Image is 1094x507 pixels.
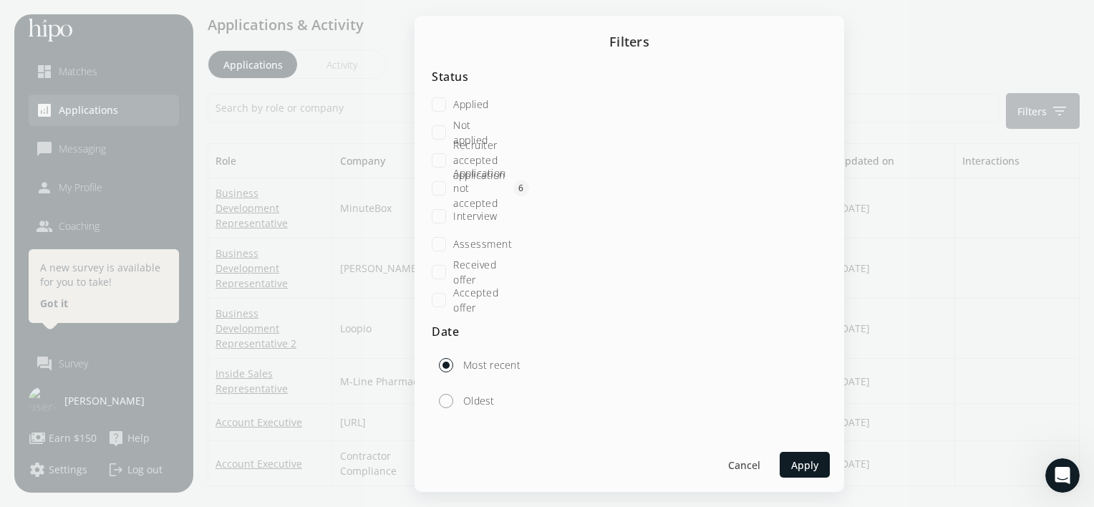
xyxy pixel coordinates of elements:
[251,6,277,32] div: Close
[23,106,223,134] div: Hi there 😀 ​
[224,6,251,33] button: Home
[12,367,274,392] textarea: Message…
[728,457,760,472] span: Cancel
[68,397,79,409] button: Gif picker
[791,457,818,472] span: Apply
[453,165,506,211] label: Application not accepted
[513,180,529,196] div: 6
[453,257,496,287] label: Received offer
[453,208,498,223] label: Interview
[41,8,64,31] img: Profile image for Adam
[721,452,767,478] button: Cancel
[453,117,488,148] label: Not applied
[460,394,495,408] label: Oldest
[453,236,512,251] label: Assessment
[23,141,223,211] div: Welcome to Hipo! We are a hiring marketplace matching high-potential talent to high-growth compan...
[453,137,505,183] label: Recruiter accepted application
[9,6,37,33] button: go back
[11,97,275,251] div: Adam says…
[415,16,844,67] h2: Filters
[432,323,827,340] div: Date
[780,452,830,478] button: Apply
[91,397,102,409] button: Start recording
[453,97,489,112] label: Applied
[22,397,34,409] button: Upload attachment
[69,7,163,18] h1: [PERSON_NAME]
[1045,458,1080,493] iframe: Intercom live chat
[11,97,235,220] div: Hi there 😀​Welcome to Hipo! We are a hiring marketplace matching high-potential talent to high-gr...
[460,358,521,372] label: Most recent
[69,18,132,32] p: Active [DATE]
[453,285,498,315] label: Accepted offer
[246,392,268,415] button: Send a message…
[45,397,57,409] button: Emoji picker
[23,223,135,231] div: [PERSON_NAME] • [DATE]
[432,69,468,84] span: Status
